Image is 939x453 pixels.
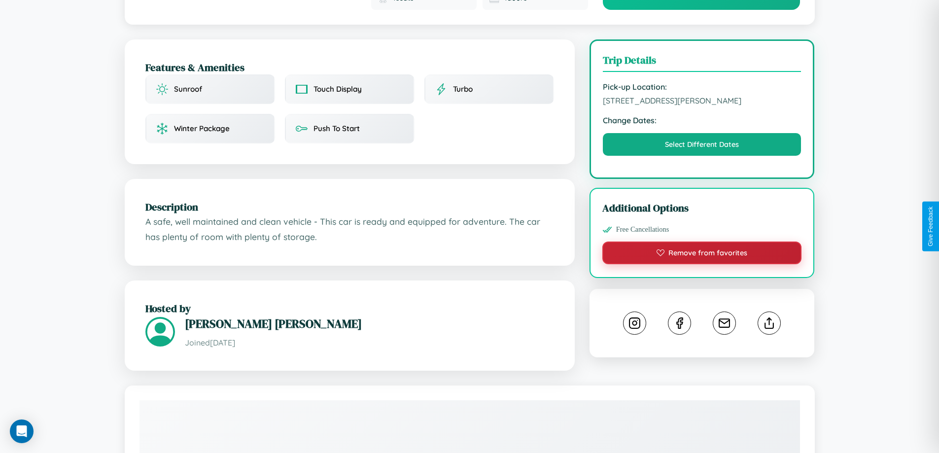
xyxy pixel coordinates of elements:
[185,315,554,332] h3: [PERSON_NAME] [PERSON_NAME]
[174,84,202,94] span: Sunroof
[185,336,554,350] p: Joined [DATE]
[603,133,801,156] button: Select Different Dates
[616,225,669,234] span: Free Cancellations
[313,84,362,94] span: Touch Display
[145,301,554,315] h2: Hosted by
[603,82,801,92] strong: Pick-up Location:
[145,200,554,214] h2: Description
[145,60,554,74] h2: Features & Amenities
[313,124,360,133] span: Push To Start
[927,207,934,246] div: Give Feedback
[174,124,230,133] span: Winter Package
[603,115,801,125] strong: Change Dates:
[602,201,802,215] h3: Additional Options
[453,84,473,94] span: Turbo
[603,53,801,72] h3: Trip Details
[10,419,34,443] div: Open Intercom Messenger
[602,242,802,264] button: Remove from favorites
[603,96,801,105] span: [STREET_ADDRESS][PERSON_NAME]
[145,214,554,245] p: A safe, well maintained and clean vehicle - This car is ready and equipped for adventure. The car...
